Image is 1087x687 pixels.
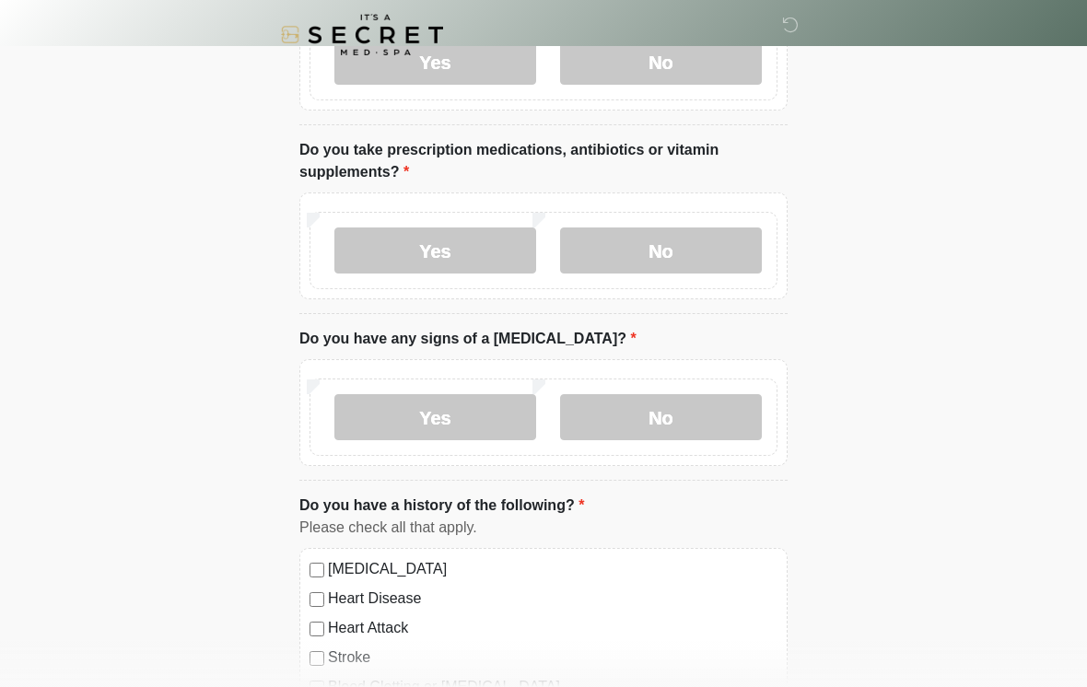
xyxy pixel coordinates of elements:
label: Yes [334,394,536,440]
input: Heart Disease [310,592,324,607]
label: Do you have a history of the following? [299,495,584,517]
label: Heart Disease [328,588,777,610]
input: [MEDICAL_DATA] [310,563,324,577]
label: Do you take prescription medications, antibiotics or vitamin supplements? [299,139,788,183]
div: Please check all that apply. [299,517,788,539]
label: No [560,227,762,274]
label: No [560,394,762,440]
label: [MEDICAL_DATA] [328,558,777,580]
label: Heart Attack [328,617,777,639]
label: Yes [334,227,536,274]
input: Heart Attack [310,622,324,636]
img: It's A Secret Med Spa Logo [281,14,443,55]
label: Stroke [328,646,777,669]
input: Stroke [310,651,324,666]
label: Do you have any signs of a [MEDICAL_DATA]? [299,328,637,350]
